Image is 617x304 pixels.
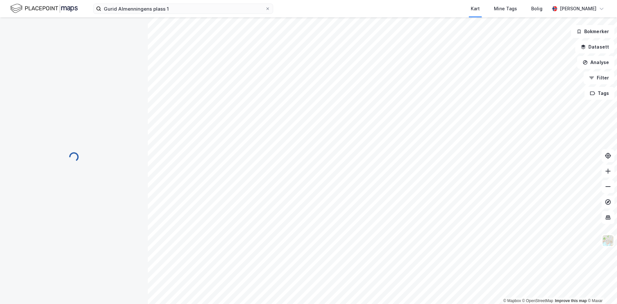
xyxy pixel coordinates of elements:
[585,87,614,100] button: Tags
[585,273,617,304] div: Kontrollprogram for chat
[531,5,542,13] div: Bolig
[584,71,614,84] button: Filter
[69,152,79,162] img: spinner.a6d8c91a73a9ac5275cf975e30b51cfb.svg
[585,273,617,304] iframe: Chat Widget
[471,5,480,13] div: Kart
[494,5,517,13] div: Mine Tags
[571,25,614,38] button: Bokmerker
[575,41,614,53] button: Datasett
[101,4,265,14] input: Søk på adresse, matrikkel, gårdeiere, leietakere eller personer
[555,299,587,303] a: Improve this map
[503,299,521,303] a: Mapbox
[522,299,553,303] a: OpenStreetMap
[560,5,596,13] div: [PERSON_NAME]
[602,235,614,247] img: Z
[577,56,614,69] button: Analyse
[10,3,78,14] img: logo.f888ab2527a4732fd821a326f86c7f29.svg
